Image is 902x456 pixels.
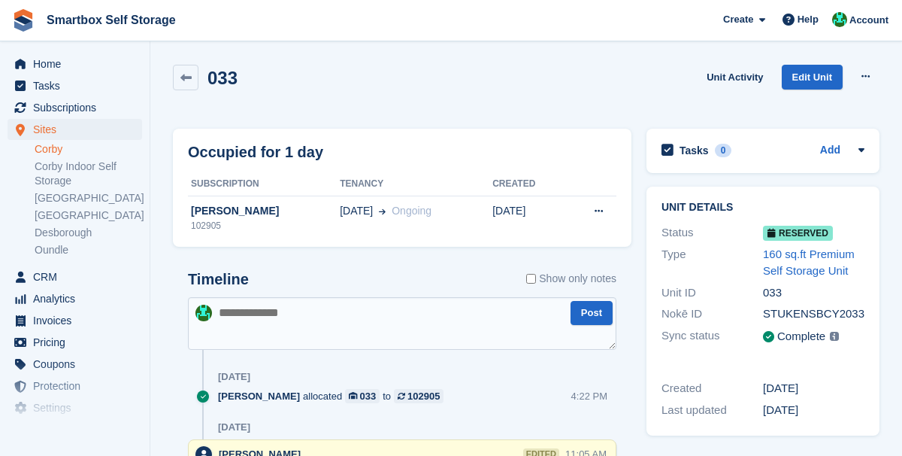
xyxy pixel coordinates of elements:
a: [GEOGRAPHIC_DATA] [35,191,142,205]
label: Show only notes [526,271,616,287]
a: menu [8,53,142,74]
h2: Occupied for 1 day [188,141,323,163]
h2: Tasks [680,144,709,157]
a: Corby [35,142,142,157]
span: Capital [33,419,123,440]
span: Create [723,12,753,27]
span: CRM [33,266,123,287]
a: menu [8,288,142,309]
span: Coupons [33,354,123,375]
button: Post [571,301,613,326]
a: menu [8,419,142,440]
span: Analytics [33,288,123,309]
th: Tenancy [340,172,492,196]
a: Smartbox Self Storage [41,8,182,32]
div: Sync status [661,327,763,346]
a: menu [8,354,142,375]
img: stora-icon-8386f47178a22dfd0bd8f6a31ec36ba5ce8667c1dd55bd0f319d3a0aa187defe.svg [12,9,35,32]
a: menu [8,75,142,96]
img: icon-info-grey-7440780725fd019a000dd9b08b2336e03edf1995a4989e88bcd33f0948082b44.svg [830,332,839,341]
a: menu [8,397,142,418]
td: [DATE] [492,196,564,241]
h2: Timeline [188,271,249,288]
span: Protection [33,375,123,397]
div: Complete [777,328,825,345]
div: [DATE] [218,421,250,433]
img: Elinor Shepherd [195,305,212,321]
a: menu [8,310,142,331]
span: Sites [33,119,123,140]
a: menu [8,119,142,140]
a: Desborough [35,226,142,240]
a: 033 [345,389,380,403]
a: Add [820,142,840,160]
div: Nokē ID [661,306,763,323]
span: Invoices [33,310,123,331]
span: Ongoing [392,205,431,217]
a: Edit Unit [782,65,843,90]
div: 033 [763,284,864,302]
a: Unit Activity [701,65,769,90]
a: Oundle [35,243,142,257]
span: Tasks [33,75,123,96]
div: Created [661,380,763,397]
a: menu [8,97,142,118]
div: allocated to [218,389,451,403]
h2: Unit details [661,202,864,214]
h2: 033 [207,68,238,88]
div: Type [661,246,763,280]
div: Unit ID [661,284,763,302]
span: Settings [33,397,123,418]
div: [DATE] [763,380,864,397]
input: Show only notes [526,271,536,287]
div: 102905 [188,219,340,233]
a: Corby Indoor Self Storage [35,160,142,188]
div: 0 [715,144,732,157]
span: [PERSON_NAME] [218,389,300,403]
span: [DATE] [340,203,373,219]
a: [GEOGRAPHIC_DATA] [35,208,142,223]
span: Subscriptions [33,97,123,118]
a: menu [8,332,142,353]
th: Created [492,172,564,196]
a: menu [8,375,142,397]
th: Subscription [188,172,340,196]
div: 4:22 PM [571,389,607,403]
a: 102905 [394,389,443,403]
div: STUKENSBCY2033 [763,306,864,323]
div: Status [661,224,763,242]
span: Account [849,13,888,28]
a: 160 sq.ft Premium Self Storage Unit [763,248,855,278]
div: Last updated [661,402,763,419]
span: Home [33,53,123,74]
div: 033 [360,389,377,403]
div: [DATE] [218,371,250,383]
a: menu [8,266,142,287]
div: 102905 [407,389,440,403]
span: Reserved [763,226,833,241]
span: Help [798,12,819,27]
div: [DATE] [763,402,864,419]
img: Elinor Shepherd [832,12,847,27]
div: [PERSON_NAME] [188,203,340,219]
span: Pricing [33,332,123,353]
